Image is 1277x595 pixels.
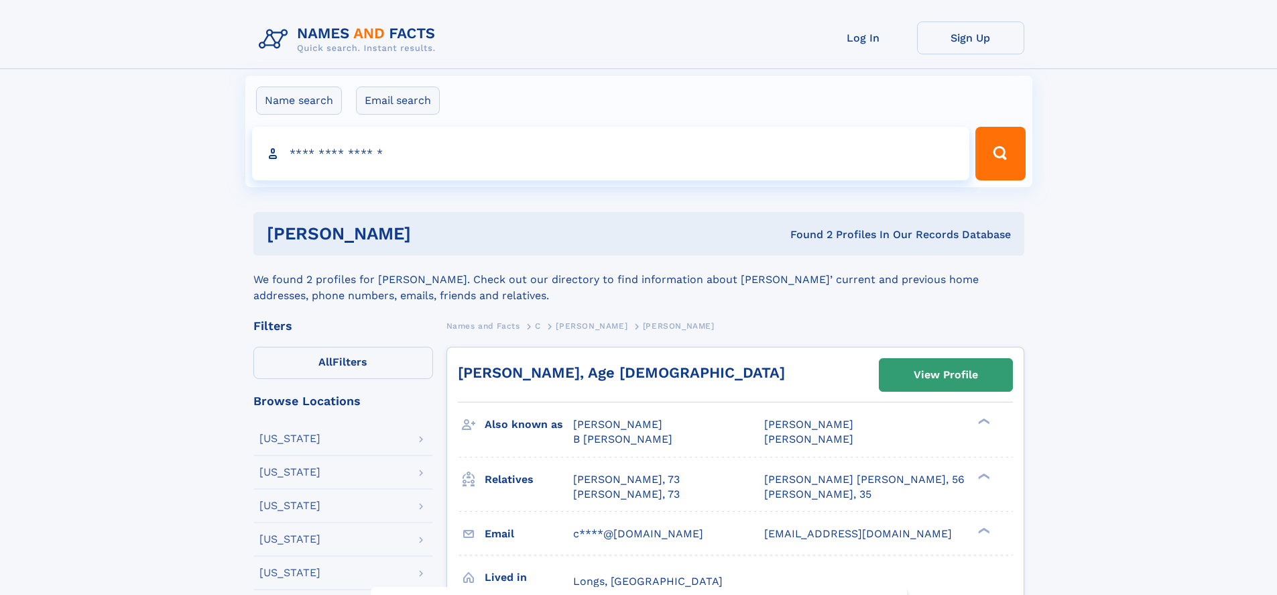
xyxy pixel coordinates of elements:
h3: Email [485,523,573,545]
div: [US_STATE] [259,534,320,545]
h3: Also known as [485,413,573,436]
span: [PERSON_NAME] [556,321,627,331]
div: [US_STATE] [259,500,320,511]
span: C [535,321,541,331]
div: ❯ [975,526,991,535]
a: [PERSON_NAME] [PERSON_NAME], 56 [764,472,965,487]
h3: Lived in [485,566,573,589]
span: Longs, [GEOGRAPHIC_DATA] [573,575,723,588]
div: Filters [253,320,433,332]
div: [US_STATE] [259,433,320,444]
a: Names and Facts [446,317,520,334]
div: Found 2 Profiles In Our Records Database [601,227,1011,242]
a: Sign Up [917,21,1024,54]
a: [PERSON_NAME], 35 [764,487,871,502]
div: We found 2 profiles for [PERSON_NAME]. Check out our directory to find information about [PERSON_... [253,256,1024,304]
button: Search Button [975,127,1025,180]
div: Browse Locations [253,395,433,407]
span: [PERSON_NAME] [764,433,853,445]
a: [PERSON_NAME], Age [DEMOGRAPHIC_DATA] [458,364,785,381]
span: All [318,356,332,368]
div: ❯ [975,417,991,426]
label: Filters [253,347,433,379]
a: Log In [810,21,917,54]
span: [EMAIL_ADDRESS][DOMAIN_NAME] [764,527,952,540]
div: ❯ [975,472,991,480]
a: View Profile [879,359,1012,391]
span: B [PERSON_NAME] [573,433,672,445]
h1: [PERSON_NAME] [267,225,601,242]
span: [PERSON_NAME] [643,321,715,331]
div: [US_STATE] [259,467,320,478]
h3: Relatives [485,468,573,491]
input: search input [252,127,970,180]
span: [PERSON_NAME] [573,418,662,431]
a: C [535,317,541,334]
img: Logo Names and Facts [253,21,446,58]
a: [PERSON_NAME], 73 [573,472,680,487]
a: [PERSON_NAME], 73 [573,487,680,502]
span: [PERSON_NAME] [764,418,853,431]
div: View Profile [914,360,978,390]
label: Name search [256,87,342,115]
a: [PERSON_NAME] [556,317,627,334]
label: Email search [356,87,440,115]
div: [US_STATE] [259,567,320,578]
